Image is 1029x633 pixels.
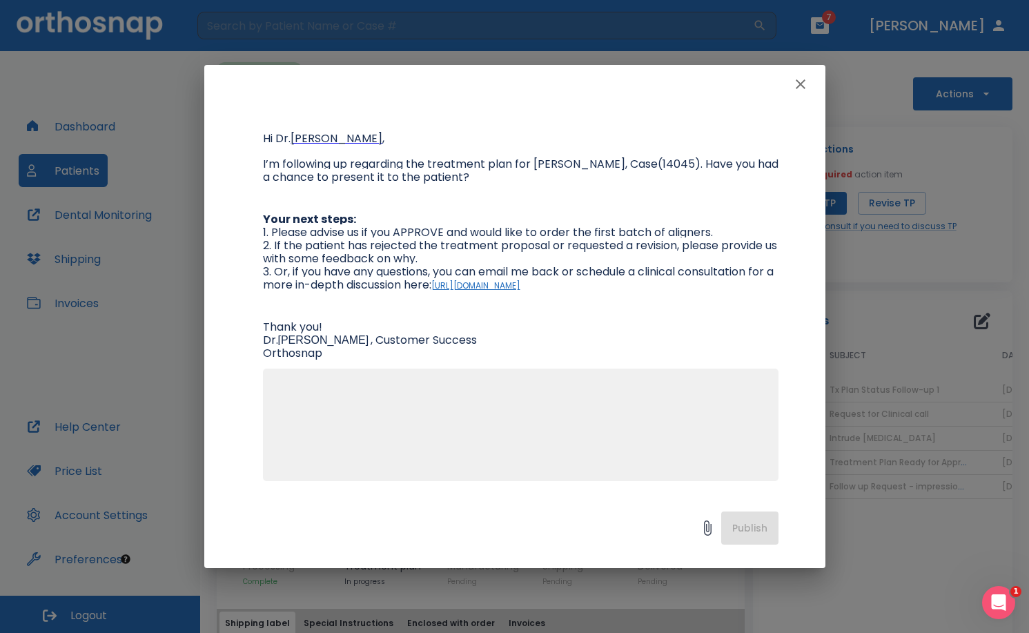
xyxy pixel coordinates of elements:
span: 3. Or, if you have any questions, you can email me back or schedule a clinical consultation for a... [263,264,776,293]
span: [PERSON_NAME] [278,334,369,346]
span: [PERSON_NAME] [291,130,382,146]
span: Hi Dr. [263,130,291,146]
iframe: Intercom live chat [982,586,1015,619]
span: , Customer Success [371,332,477,348]
span: 1 [1010,586,1021,597]
a: [URL][DOMAIN_NAME] [431,280,520,291]
span: I’m following up regarding the treatment plan for [PERSON_NAME], Case(14045). Have you had a chan... [263,156,781,185]
span: Thank you! [263,319,322,335]
span: , [382,130,384,146]
span: 1. Please advise us if you APPROVE and would like to order the first batch of aligners. [263,224,713,240]
a: [PERSON_NAME] [291,133,382,145]
span: 2. If the patient has rejected the treatment proposal or requested a revision, please provide us ... [263,237,780,266]
span: Orthosnap [263,345,322,361]
strong: Your next steps: [263,211,356,227]
span: Dr. [263,332,278,348]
